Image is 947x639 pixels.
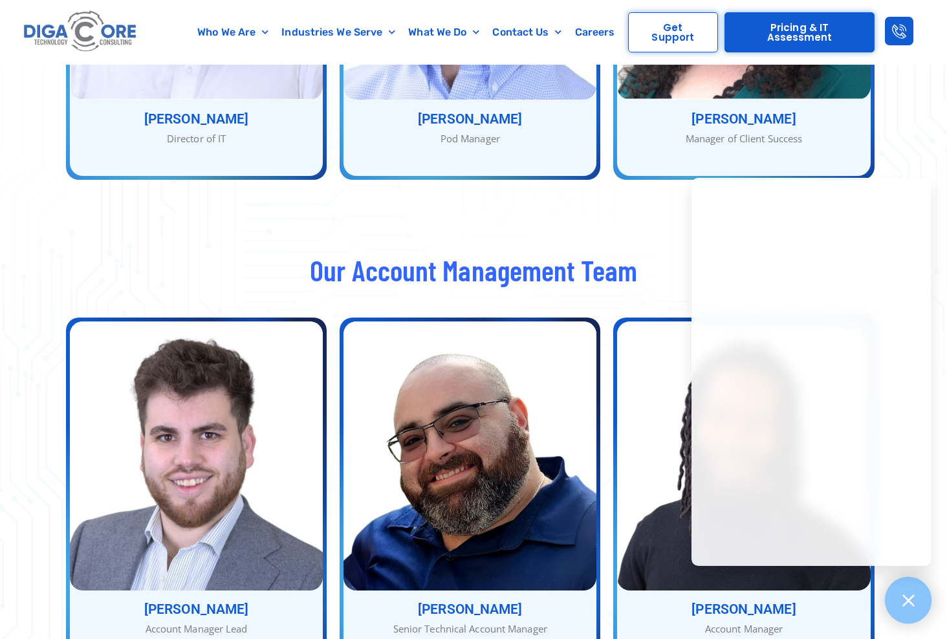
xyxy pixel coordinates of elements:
[343,622,596,636] div: Senior Technical Account Manager
[617,113,870,126] h3: [PERSON_NAME]
[70,603,323,616] h3: [PERSON_NAME]
[275,17,402,47] a: Industries We Serve
[343,603,596,616] h3: [PERSON_NAME]
[642,23,704,42] span: Get Support
[617,321,870,590] img: Nirobe Fleming - Account Manager
[21,6,140,57] img: Digacore logo 1
[70,321,323,590] img: Sammy-Lederer - Account Manager Lead
[310,252,637,287] span: Our Account Management Team
[486,17,568,47] a: Contact Us
[343,321,596,590] img: Untitled design - Digacore
[191,17,622,47] nav: Menu
[738,23,861,42] span: Pricing & IT Assessment
[402,17,486,47] a: What We Do
[617,603,870,616] h3: [PERSON_NAME]
[569,17,622,47] a: Careers
[617,622,870,636] div: Account Manager
[70,622,323,636] div: Account Manager Lead
[691,178,931,566] iframe: Chatgenie Messenger
[628,12,718,52] a: Get Support
[617,131,870,146] div: Manager of Client Success
[343,131,596,146] div: Pod Manager
[191,17,275,47] a: Who We Are
[343,113,596,126] h3: [PERSON_NAME]
[724,12,875,52] a: Pricing & IT Assessment
[70,113,323,126] h3: [PERSON_NAME]
[70,131,323,146] div: Director of IT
